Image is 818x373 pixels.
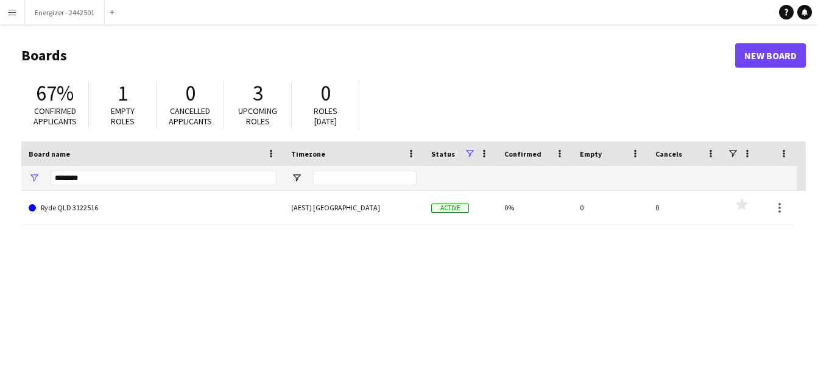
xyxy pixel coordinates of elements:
[314,105,337,127] span: Roles [DATE]
[648,191,724,224] div: 0
[431,204,469,213] span: Active
[29,191,277,225] a: Ryde QLD 3122516
[238,105,277,127] span: Upcoming roles
[431,149,455,158] span: Status
[36,80,74,107] span: 67%
[111,105,135,127] span: Empty roles
[580,149,602,158] span: Empty
[504,149,541,158] span: Confirmed
[21,46,735,65] h1: Boards
[735,43,806,68] a: New Board
[497,191,573,224] div: 0%
[33,105,77,127] span: Confirmed applicants
[313,171,417,185] input: Timezone Filter Input
[291,172,302,183] button: Open Filter Menu
[573,191,648,224] div: 0
[185,80,196,107] span: 0
[169,105,212,127] span: Cancelled applicants
[253,80,263,107] span: 3
[291,149,325,158] span: Timezone
[655,149,682,158] span: Cancels
[320,80,331,107] span: 0
[118,80,128,107] span: 1
[51,171,277,185] input: Board name Filter Input
[29,149,70,158] span: Board name
[29,172,40,183] button: Open Filter Menu
[25,1,105,24] button: Energizer - 2442501
[284,191,424,224] div: (AEST) [GEOGRAPHIC_DATA]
